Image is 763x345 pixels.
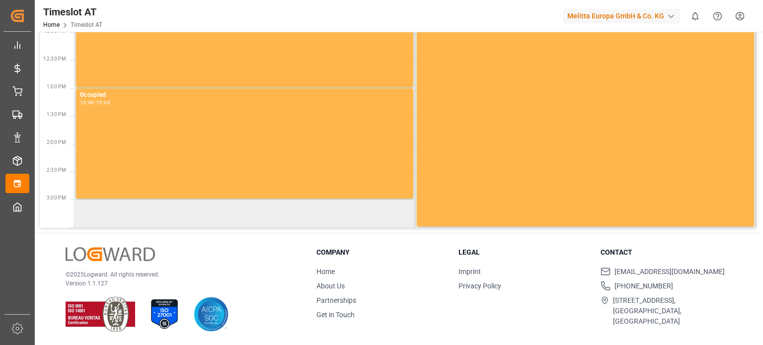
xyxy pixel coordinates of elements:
[66,270,292,279] p: © 2025 Logward. All rights reserved.
[316,296,356,304] a: Partnerships
[706,5,729,27] button: Help Center
[563,6,684,25] button: Melitta Europa GmbH & Co. KG
[96,100,110,105] div: 15:00
[194,297,229,332] img: AICPA SOC
[43,56,66,62] span: 12:30 PM
[66,247,155,262] img: Logward Logo
[47,195,66,201] span: 3:00 PM
[47,139,66,145] span: 2:00 PM
[316,282,345,290] a: About Us
[47,112,66,117] span: 1:30 PM
[316,268,335,276] a: Home
[316,311,355,319] a: Get in Touch
[458,268,481,276] a: Imprint
[614,267,725,277] span: [EMAIL_ADDRESS][DOMAIN_NAME]
[458,282,501,290] a: Privacy Policy
[80,100,94,105] div: 13:00
[601,247,730,258] h3: Contact
[47,167,66,173] span: 2:30 PM
[80,90,409,100] div: Occupied
[563,9,680,23] div: Melitta Europa GmbH & Co. KG
[43,21,60,28] a: Home
[43,4,102,19] div: Timeslot AT
[147,297,182,332] img: ISO 27001 Certification
[47,84,66,89] span: 1:00 PM
[614,281,673,291] span: [PHONE_NUMBER]
[66,279,292,288] p: Version 1.1.127
[613,295,730,327] span: [STREET_ADDRESS], [GEOGRAPHIC_DATA], [GEOGRAPHIC_DATA]
[684,5,706,27] button: show 0 new notifications
[316,247,446,258] h3: Company
[66,297,135,332] img: ISO 9001 & ISO 14001 Certification
[458,247,588,258] h3: Legal
[94,100,96,105] div: -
